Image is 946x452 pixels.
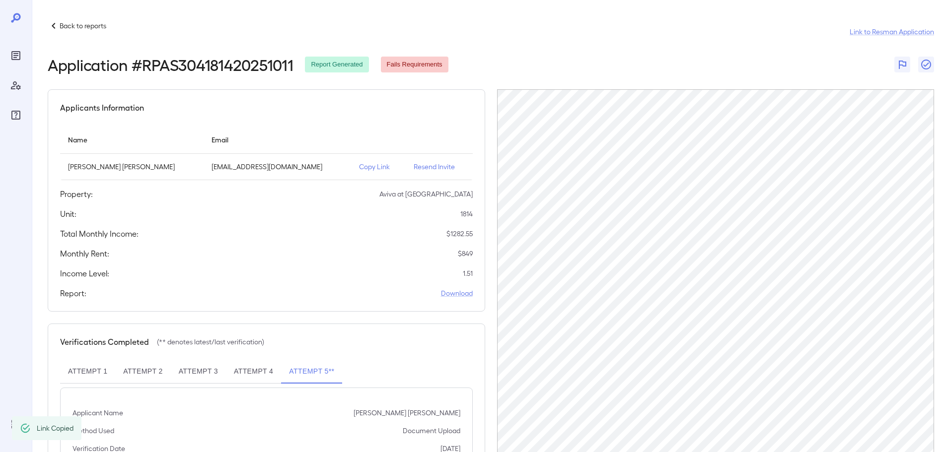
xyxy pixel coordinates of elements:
[403,426,460,436] p: Document Upload
[8,48,24,64] div: Reports
[73,408,123,418] p: Applicant Name
[60,228,139,240] h5: Total Monthly Income:
[60,126,473,180] table: simple table
[918,57,934,72] button: Close Report
[60,102,144,114] h5: Applicants Information
[381,60,448,69] span: Fails Requirements
[60,267,109,279] h5: Income Level:
[894,57,910,72] button: Flag Report
[458,249,473,258] p: $ 849
[115,360,170,384] button: Attempt 2
[60,208,76,220] h5: Unit:
[60,287,86,299] h5: Report:
[441,288,473,298] a: Download
[460,209,473,219] p: 1814
[463,268,473,278] p: 1.51
[60,126,204,154] th: Name
[157,337,264,347] p: (** denotes latest/last verification)
[281,360,342,384] button: Attempt 5**
[8,107,24,123] div: FAQ
[60,21,106,31] p: Back to reports
[359,162,398,172] p: Copy Link
[68,162,196,172] p: [PERSON_NAME] [PERSON_NAME]
[446,229,473,239] p: $ 1282.55
[60,248,109,259] h5: Monthly Rent:
[60,336,149,348] h5: Verifications Completed
[354,408,460,418] p: [PERSON_NAME] [PERSON_NAME]
[171,360,226,384] button: Attempt 3
[60,188,93,200] h5: Property:
[305,60,368,69] span: Report Generated
[37,419,73,437] div: Link Copied
[60,360,115,384] button: Attempt 1
[8,416,24,432] div: Log Out
[379,189,473,199] p: Aviva at [GEOGRAPHIC_DATA]
[212,162,344,172] p: [EMAIL_ADDRESS][DOMAIN_NAME]
[850,27,934,37] a: Link to Resman Application
[48,56,293,73] h2: Application # RPAS304181420251011
[414,162,464,172] p: Resend Invite
[8,77,24,93] div: Manage Users
[73,426,114,436] p: Method Used
[226,360,281,384] button: Attempt 4
[204,126,352,154] th: Email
